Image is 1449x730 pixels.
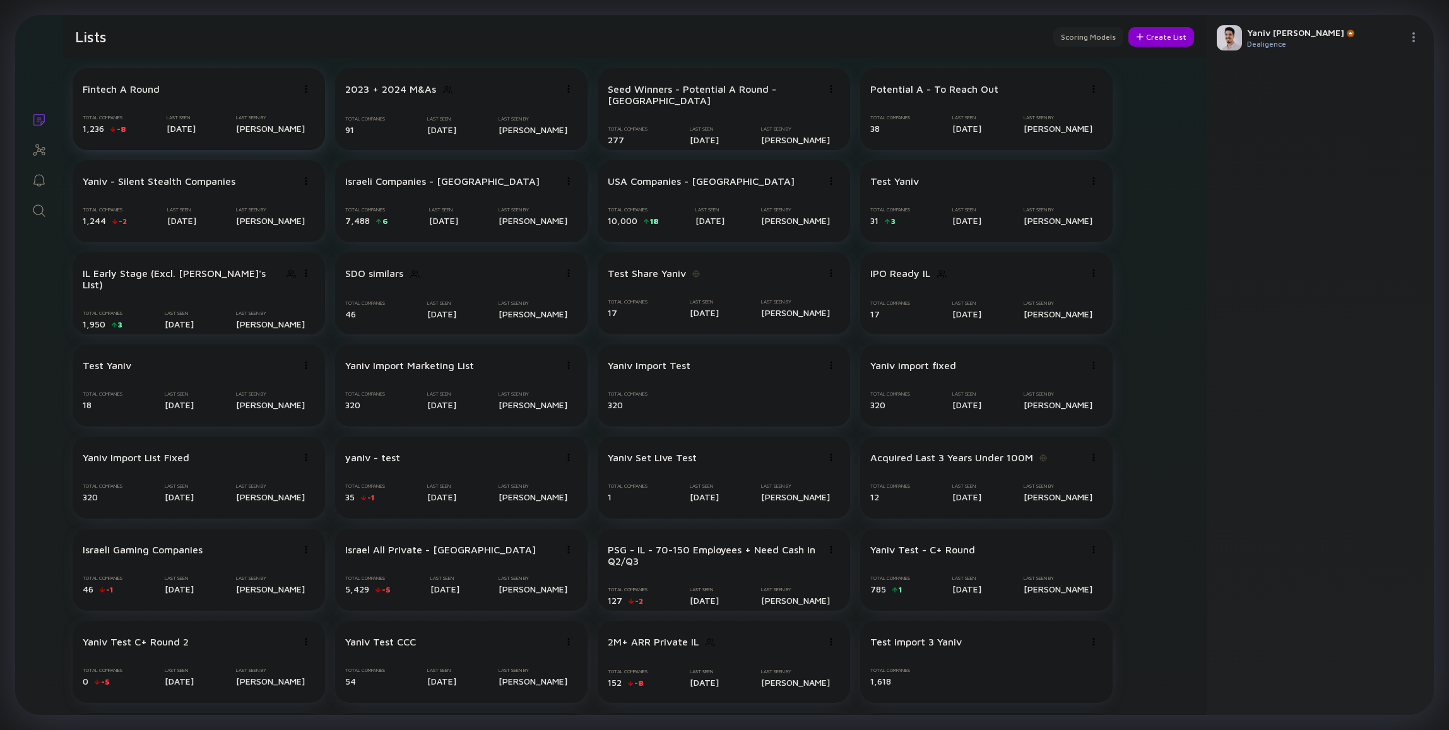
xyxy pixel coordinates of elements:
span: 46 [345,309,356,319]
div: [PERSON_NAME] [761,677,830,688]
div: Yaniv Test - C+ Round [870,544,975,555]
div: Total Companies [608,669,648,674]
div: Last Seen By [236,575,305,581]
div: Yaniv - Silent Stealth Companies [83,175,235,187]
img: Menu [827,177,835,185]
div: [PERSON_NAME] [236,492,305,502]
div: [DATE] [427,124,456,135]
span: 152 [608,677,622,688]
span: 0 [83,676,88,686]
div: Total Companies [83,668,122,673]
div: [PERSON_NAME] [1024,309,1092,319]
div: [DATE] [952,215,981,226]
div: IL Early Stage (Excl. [PERSON_NAME]'s List) [83,268,280,290]
span: 320 [345,399,360,410]
div: Total Companies [870,575,910,581]
div: Last Seen By [761,669,830,674]
div: Last Seen By [236,391,305,397]
div: -2 [119,216,127,226]
div: Last Seen By [499,391,567,397]
img: Menu [1090,454,1097,461]
div: Total Companies [608,299,648,305]
div: Acquired Last 3 Years Under 100M [870,452,1033,463]
div: Total Companies [870,300,910,306]
div: [PERSON_NAME] [499,309,567,319]
div: Last Seen [427,391,456,397]
div: [DATE] [429,215,458,226]
button: Scoring Models [1053,27,1123,47]
div: [PERSON_NAME] [499,215,567,226]
div: 1 [899,585,902,594]
div: Last Seen [952,391,981,397]
div: Test Yaniv [870,175,919,187]
img: Menu [1090,362,1097,369]
div: Last Seen [952,300,981,306]
img: Menu [565,177,572,185]
span: 1,244 [83,215,106,226]
img: Menu [565,454,572,461]
div: [PERSON_NAME] [761,307,830,318]
div: [DATE] [165,584,194,594]
img: Menu [1090,546,1097,553]
div: Total Companies [83,207,127,213]
div: Last Seen By [1024,115,1092,121]
div: [DATE] [427,492,456,502]
span: 5,429 [345,584,369,594]
a: Reminders [15,164,62,194]
div: Last Seen By [499,483,567,489]
div: [PERSON_NAME] [236,399,305,410]
div: Total Companies [345,483,385,489]
a: Investor Map [15,134,62,164]
div: Last Seen By [236,668,305,673]
img: Menu [302,638,310,645]
img: Menu [827,546,835,553]
div: [DATE] [167,123,196,134]
img: Menu [827,269,835,277]
span: 277 [608,134,624,145]
h1: Lists [75,28,107,45]
div: 3 [118,320,122,329]
div: [PERSON_NAME] [1024,492,1092,502]
img: Menu [302,454,310,461]
div: [DATE] [427,309,456,319]
div: Last Seen [690,483,719,489]
img: Menu [302,177,310,185]
div: Yaniv Import List Fixed [83,452,189,463]
div: Last Seen [427,116,456,122]
div: Total Companies [345,668,385,673]
div: Seed Winners - Potential A Round - [GEOGRAPHIC_DATA] [608,83,822,106]
div: -8 [634,678,644,688]
span: 1,950 [83,319,105,329]
div: USA Companies - [GEOGRAPHIC_DATA] [608,175,795,187]
span: 10,000 [608,215,637,226]
div: Last Seen [165,668,194,673]
div: [PERSON_NAME] [499,124,567,135]
div: [DATE] [690,677,719,688]
button: Create List [1128,27,1194,47]
div: Last Seen By [499,207,567,213]
span: 17 [608,307,617,318]
div: Test import 3 Yaniv [870,636,962,647]
div: [DATE] [690,492,719,502]
div: [PERSON_NAME] [499,399,567,410]
div: Last Seen [427,483,456,489]
img: Menu [565,546,572,553]
img: Menu [565,269,572,277]
div: Last Seen By [499,668,567,673]
img: Menu [302,546,310,553]
div: [DATE] [952,309,981,319]
div: [PERSON_NAME] [236,319,305,329]
img: Menu [827,85,835,93]
div: Total Companies [608,483,648,489]
div: yaniv - test [345,452,400,463]
div: 2023 + 2024 M&As [345,83,436,95]
div: Last Seen [952,483,981,489]
span: 31 [870,215,878,226]
span: 127 [608,595,622,606]
div: Last Seen By [1024,300,1092,306]
span: 1,618 [870,676,891,686]
div: Total Companies [608,207,659,213]
div: Total Companies [83,115,126,121]
span: 54 [345,676,356,686]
